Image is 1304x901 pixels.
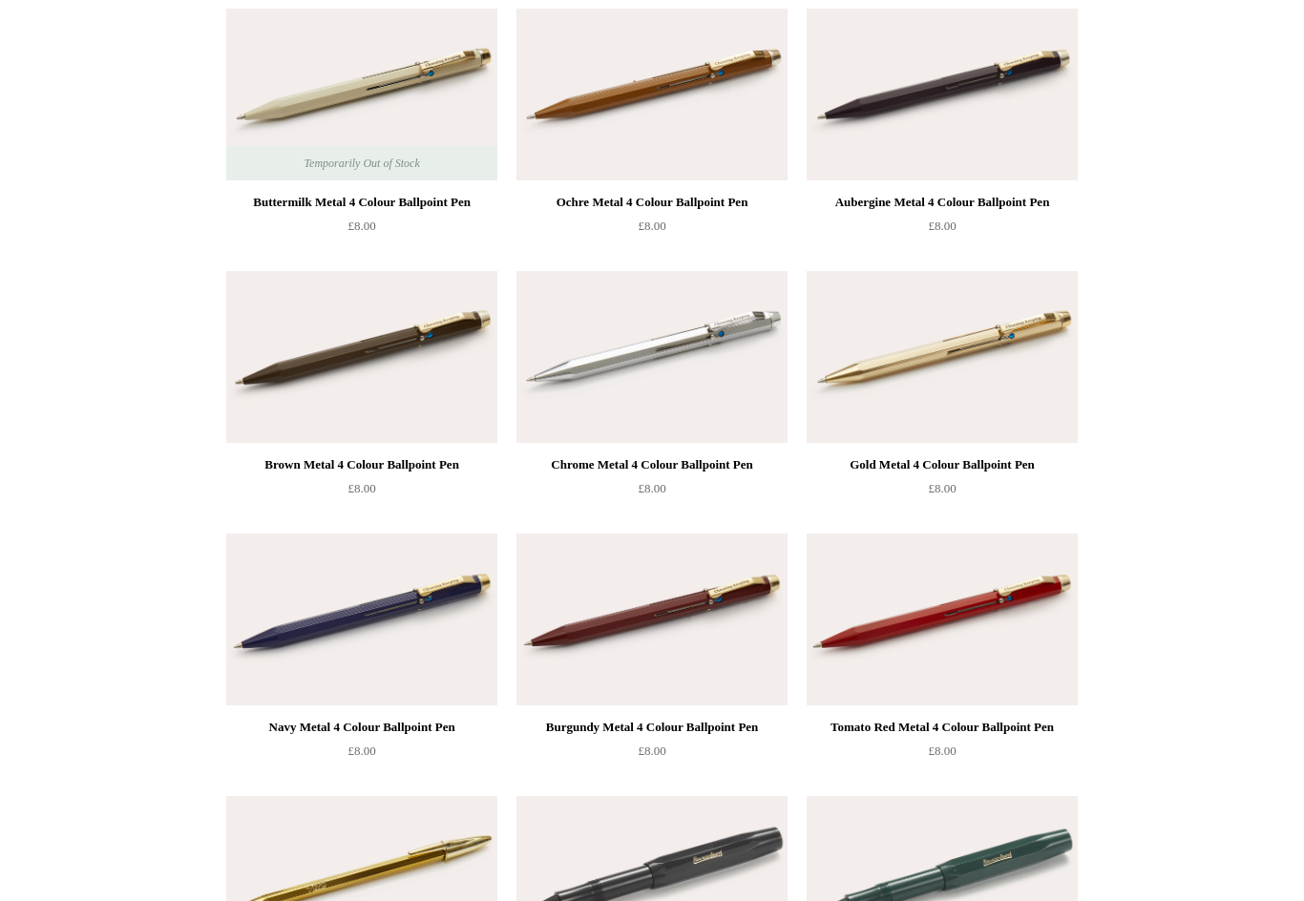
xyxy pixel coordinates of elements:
[231,191,493,214] div: Buttermilk Metal 4 Colour Ballpoint Pen
[516,271,788,443] img: Chrome Metal 4 Colour Ballpoint Pen
[928,481,956,495] span: £8.00
[226,716,497,794] a: Navy Metal 4 Colour Ballpoint Pen £8.00
[638,744,665,758] span: £8.00
[811,716,1073,739] div: Tomato Red Metal 4 Colour Ballpoint Pen
[516,9,788,180] a: Ochre Metal 4 Colour Ballpoint Pen Ochre Metal 4 Colour Ballpoint Pen
[811,453,1073,476] div: Gold Metal 4 Colour Ballpoint Pen
[347,481,375,495] span: £8.00
[231,453,493,476] div: Brown Metal 4 Colour Ballpoint Pen
[226,271,497,443] img: Brown Metal 4 Colour Ballpoint Pen
[638,219,665,233] span: £8.00
[516,191,788,269] a: Ochre Metal 4 Colour Ballpoint Pen £8.00
[516,534,788,705] a: Burgundy Metal 4 Colour Ballpoint Pen Burgundy Metal 4 Colour Ballpoint Pen
[516,271,788,443] a: Chrome Metal 4 Colour Ballpoint Pen Chrome Metal 4 Colour Ballpoint Pen
[347,744,375,758] span: £8.00
[516,453,788,532] a: Chrome Metal 4 Colour Ballpoint Pen £8.00
[807,191,1078,269] a: Aubergine Metal 4 Colour Ballpoint Pen £8.00
[807,271,1078,443] a: Gold Metal 4 Colour Ballpoint Pen Gold Metal 4 Colour Ballpoint Pen
[521,453,783,476] div: Chrome Metal 4 Colour Ballpoint Pen
[638,481,665,495] span: £8.00
[811,191,1073,214] div: Aubergine Metal 4 Colour Ballpoint Pen
[521,191,783,214] div: Ochre Metal 4 Colour Ballpoint Pen
[807,534,1078,705] a: Tomato Red Metal 4 Colour Ballpoint Pen Tomato Red Metal 4 Colour Ballpoint Pen
[226,9,497,180] a: Buttermilk Metal 4 Colour Ballpoint Pen Buttermilk Metal 4 Colour Ballpoint Pen Temporarily Out o...
[521,716,783,739] div: Burgundy Metal 4 Colour Ballpoint Pen
[807,9,1078,180] img: Aubergine Metal 4 Colour Ballpoint Pen
[807,271,1078,443] img: Gold Metal 4 Colour Ballpoint Pen
[226,534,497,705] img: Navy Metal 4 Colour Ballpoint Pen
[347,219,375,233] span: £8.00
[231,716,493,739] div: Navy Metal 4 Colour Ballpoint Pen
[226,453,497,532] a: Brown Metal 4 Colour Ballpoint Pen £8.00
[928,219,956,233] span: £8.00
[928,744,956,758] span: £8.00
[807,534,1078,705] img: Tomato Red Metal 4 Colour Ballpoint Pen
[516,9,788,180] img: Ochre Metal 4 Colour Ballpoint Pen
[226,271,497,443] a: Brown Metal 4 Colour Ballpoint Pen Brown Metal 4 Colour Ballpoint Pen
[807,453,1078,532] a: Gold Metal 4 Colour Ballpoint Pen £8.00
[226,9,497,180] img: Buttermilk Metal 4 Colour Ballpoint Pen
[516,716,788,794] a: Burgundy Metal 4 Colour Ballpoint Pen £8.00
[226,534,497,705] a: Navy Metal 4 Colour Ballpoint Pen Navy Metal 4 Colour Ballpoint Pen
[807,9,1078,180] a: Aubergine Metal 4 Colour Ballpoint Pen Aubergine Metal 4 Colour Ballpoint Pen
[516,534,788,705] img: Burgundy Metal 4 Colour Ballpoint Pen
[807,716,1078,794] a: Tomato Red Metal 4 Colour Ballpoint Pen £8.00
[284,146,438,180] span: Temporarily Out of Stock
[226,191,497,269] a: Buttermilk Metal 4 Colour Ballpoint Pen £8.00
